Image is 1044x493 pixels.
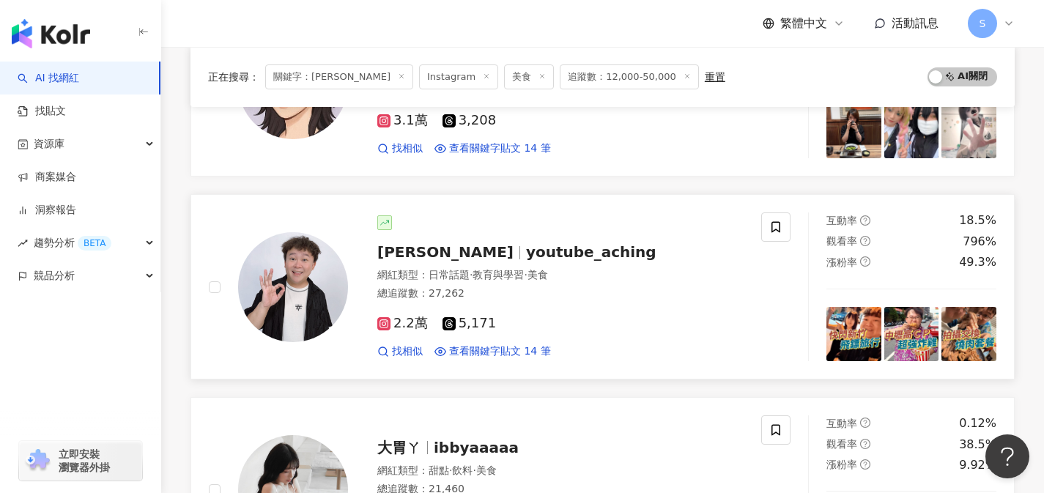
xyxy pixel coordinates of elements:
[419,64,498,89] span: Instagram
[208,71,259,83] span: 正在搜尋 ：
[377,439,421,456] span: 大胃ㄚ
[434,141,551,156] a: 查看關鍵字貼文 14 筆
[18,71,79,86] a: searchAI 找網紅
[392,141,423,156] span: 找相似
[959,415,996,431] div: 0.12%
[449,141,551,156] span: 查看關鍵字貼文 14 筆
[265,64,413,89] span: 關鍵字：[PERSON_NAME]
[892,16,939,30] span: 活動訊息
[434,439,519,456] span: ibbyaaaaa
[23,449,52,472] img: chrome extension
[377,141,423,156] a: 找相似
[826,256,857,268] span: 漲粉率
[449,344,551,359] span: 查看關鍵字貼文 14 筆
[443,316,497,331] span: 5,171
[959,457,996,473] div: 9.92%
[452,464,473,476] span: 飲料
[473,269,524,281] span: 教育與學習
[963,234,996,250] div: 796%
[443,113,497,128] span: 3,208
[826,235,857,247] span: 觀看率
[826,418,857,429] span: 互動率
[527,269,548,281] span: 美食
[59,448,110,474] span: 立即安裝 瀏覽器外掛
[504,64,554,89] span: 美食
[780,15,827,31] span: 繁體中文
[959,437,996,453] div: 38.5%
[429,464,449,476] span: 甜點
[959,212,996,229] div: 18.5%
[190,194,1015,379] a: KOL Avatar[PERSON_NAME]youtube_aching網紅類型：日常話題·教育與學習·美食總追蹤數：27,2622.2萬5,171找相似查看關鍵字貼文 14 筆互動率ques...
[78,236,111,251] div: BETA
[470,269,473,281] span: ·
[826,215,857,226] span: 互動率
[826,438,857,450] span: 觀看率
[884,104,939,159] img: post-image
[826,459,857,470] span: 漲粉率
[377,464,744,478] div: 網紅類型 ：
[941,104,996,159] img: post-image
[959,254,996,270] div: 49.3%
[980,15,986,31] span: S
[941,307,996,362] img: post-image
[476,464,497,476] span: 美食
[12,19,90,48] img: logo
[884,307,939,362] img: post-image
[860,256,870,267] span: question-circle
[860,215,870,226] span: question-circle
[560,64,699,89] span: 追蹤數：12,000-50,000
[34,127,64,160] span: 資源庫
[34,226,111,259] span: 趨勢分析
[18,203,76,218] a: 洞察報告
[377,113,428,128] span: 3.1萬
[18,104,66,119] a: 找貼文
[18,170,76,185] a: 商案媒合
[392,344,423,359] span: 找相似
[429,269,470,281] span: 日常話題
[34,259,75,292] span: 競品分析
[473,464,475,476] span: ·
[860,439,870,449] span: question-circle
[860,459,870,470] span: question-circle
[377,268,744,283] div: 網紅類型 ：
[985,434,1029,478] iframe: Help Scout Beacon - Open
[860,418,870,428] span: question-circle
[377,243,514,261] span: [PERSON_NAME]
[826,104,881,159] img: post-image
[238,232,348,342] img: KOL Avatar
[434,344,551,359] a: 查看關鍵字貼文 14 筆
[705,71,725,83] div: 重置
[524,269,527,281] span: ·
[19,441,142,481] a: chrome extension立即安裝 瀏覽器外掛
[860,236,870,246] span: question-circle
[377,286,744,301] div: 總追蹤數 ： 27,262
[826,307,881,362] img: post-image
[526,243,656,261] span: youtube_aching
[18,238,28,248] span: rise
[377,344,423,359] a: 找相似
[377,316,428,331] span: 2.2萬
[449,464,452,476] span: ·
